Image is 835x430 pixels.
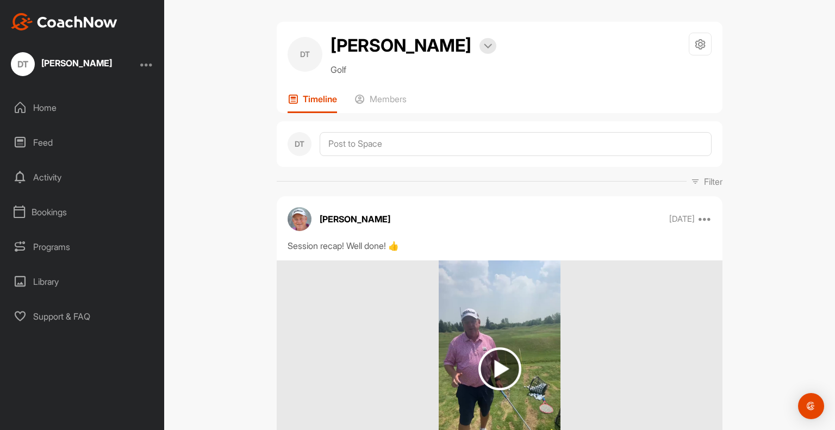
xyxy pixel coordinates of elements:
[320,213,390,226] p: [PERSON_NAME]
[288,37,322,72] div: DT
[704,175,722,188] p: Filter
[6,164,159,191] div: Activity
[478,347,521,390] img: play
[11,52,35,76] div: DT
[370,94,407,104] p: Members
[6,233,159,260] div: Programs
[288,239,712,252] div: Session recap! Well done! 👍
[484,43,492,49] img: arrow-down
[6,129,159,156] div: Feed
[11,13,117,30] img: CoachNow
[669,214,695,225] p: [DATE]
[331,33,471,59] h2: [PERSON_NAME]
[798,393,824,419] div: Open Intercom Messenger
[6,303,159,330] div: Support & FAQ
[6,268,159,295] div: Library
[303,94,337,104] p: Timeline
[288,207,311,231] img: avatar
[6,198,159,226] div: Bookings
[288,132,311,156] div: DT
[331,63,496,76] p: Golf
[6,94,159,121] div: Home
[41,59,112,67] div: [PERSON_NAME]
